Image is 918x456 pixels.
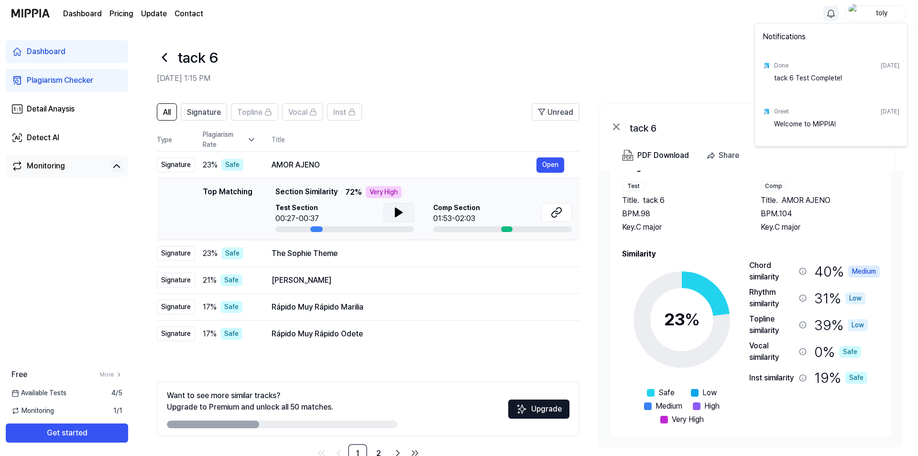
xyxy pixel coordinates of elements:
div: Greet [774,107,789,116]
div: Welcome to MIPPIA! [774,119,899,138]
div: tack 6 Test Complete! [774,73,899,92]
div: Done [774,61,788,70]
img: test result icon [763,108,770,115]
div: Notifications [757,25,905,52]
img: test result icon [763,62,770,69]
div: [DATE] [881,61,899,70]
div: [DATE] [881,107,899,116]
